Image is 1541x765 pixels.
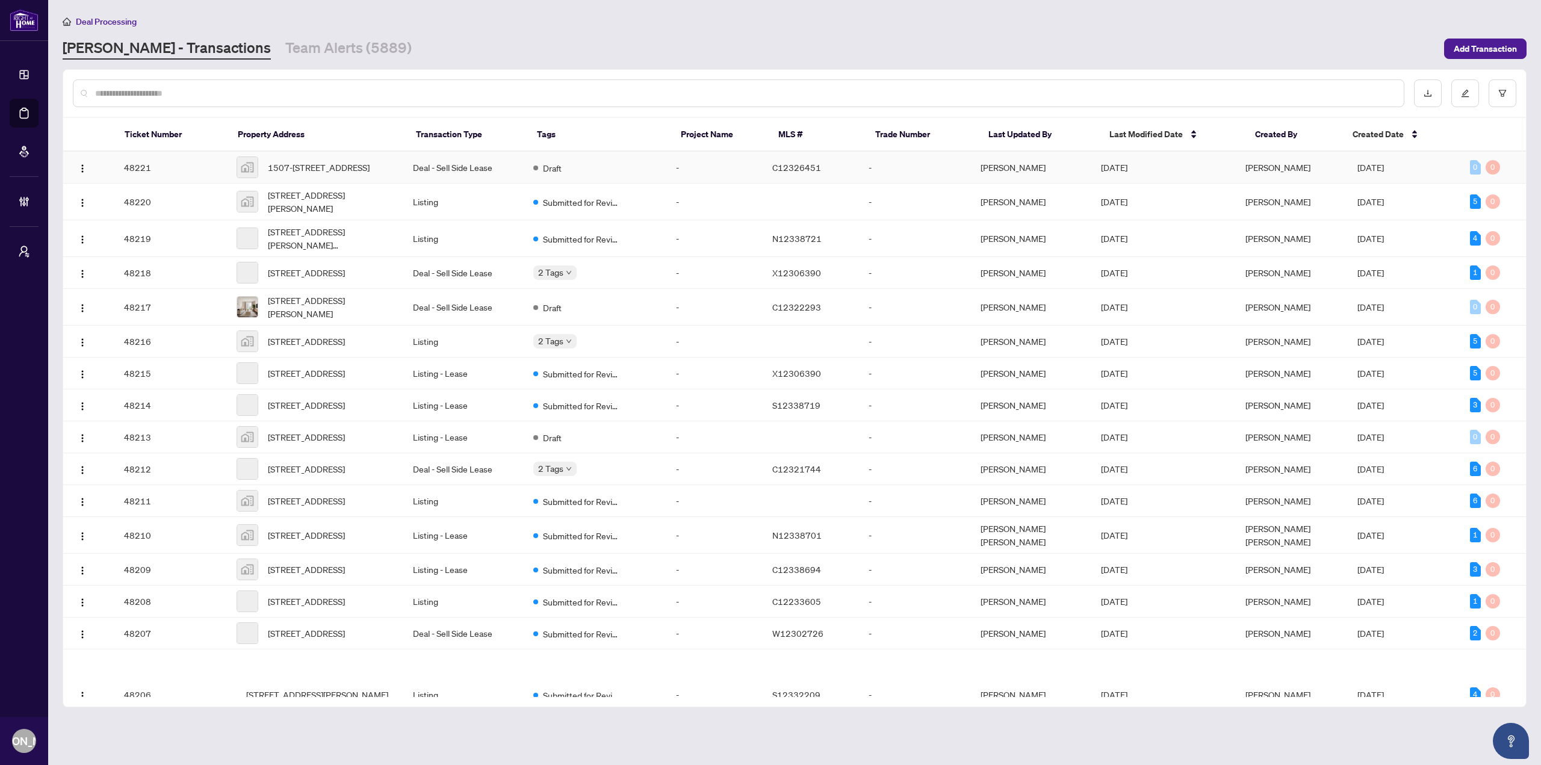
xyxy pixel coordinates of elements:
img: Logo [78,630,87,639]
td: 48220 [114,184,227,220]
td: - [666,649,763,740]
td: [PERSON_NAME] [971,618,1091,649]
th: Property Address [228,118,406,152]
th: Tags [527,118,671,152]
div: 0 [1486,300,1500,314]
img: Logo [78,691,87,701]
span: down [566,270,572,276]
td: - [666,389,763,421]
td: 48217 [114,289,227,326]
div: 0 [1486,594,1500,609]
span: 1507-[STREET_ADDRESS] [268,161,370,174]
span: Submitted for Review [543,529,621,542]
span: [DATE] [1357,432,1384,442]
td: Listing [403,326,524,358]
span: Submitted for Review [543,399,621,412]
img: Logo [78,566,87,575]
td: Listing [403,649,524,740]
span: [PERSON_NAME] [1245,463,1310,474]
span: [DATE] [1101,196,1127,207]
button: Logo [73,297,92,317]
span: [DATE] [1101,400,1127,410]
span: [DATE] [1101,302,1127,312]
span: Submitted for Review [543,563,621,577]
span: Submitted for Review [543,495,621,508]
div: 0 [1486,334,1500,348]
div: 0 [1486,194,1500,209]
img: Logo [78,198,87,208]
button: Logo [73,491,92,510]
div: 3 [1470,398,1481,412]
span: C12321744 [772,463,821,474]
span: [DATE] [1357,233,1384,244]
img: thumbnail-img [237,297,258,317]
span: [STREET_ADDRESS] [268,266,345,279]
td: [PERSON_NAME] [971,326,1091,358]
td: - [666,220,763,257]
span: [STREET_ADDRESS] [268,627,345,640]
span: [PERSON_NAME] [1245,233,1310,244]
span: Draft [543,301,562,314]
td: - [666,152,763,184]
button: Logo [73,229,92,248]
button: filter [1489,79,1516,107]
td: - [859,220,972,257]
span: Submitted for Review [543,196,621,209]
div: 0 [1486,430,1500,444]
button: Logo [73,624,92,643]
div: 3 [1470,562,1481,577]
td: - [859,453,972,485]
td: - [859,257,972,289]
span: Submitted for Review [543,689,621,702]
span: [DATE] [1357,564,1384,575]
td: Listing [403,485,524,517]
td: [PERSON_NAME] [971,389,1091,421]
td: - [859,517,972,554]
span: [DATE] [1101,596,1127,607]
div: 0 [1486,366,1500,380]
td: [PERSON_NAME] [971,358,1091,389]
span: [PERSON_NAME] [1245,336,1310,347]
button: Logo [73,332,92,351]
td: [PERSON_NAME] [971,152,1091,184]
span: [DATE] [1101,267,1127,278]
span: X12306390 [772,368,821,379]
th: Ticket Number [115,118,228,152]
td: 48207 [114,618,227,649]
td: Listing - Lease [403,554,524,586]
button: Logo [73,525,92,545]
span: user-switch [18,246,30,258]
th: Last Updated By [979,118,1100,152]
img: Logo [78,465,87,475]
span: [STREET_ADDRESS] [268,595,345,608]
div: 0 [1486,528,1500,542]
div: 6 [1470,462,1481,476]
span: C12233605 [772,596,821,607]
span: [PERSON_NAME] [1245,302,1310,312]
span: [PERSON_NAME] [1245,196,1310,207]
button: Open asap [1493,723,1529,759]
button: Logo [73,592,92,611]
span: Draft [543,161,562,175]
span: [PERSON_NAME] [1245,689,1310,700]
td: 48213 [114,421,227,453]
div: 0 [1470,160,1481,175]
span: [DATE] [1101,162,1127,173]
td: - [666,517,763,554]
div: 0 [1486,160,1500,175]
span: [STREET_ADDRESS][PERSON_NAME] [268,188,394,215]
td: Listing [403,184,524,220]
span: [STREET_ADDRESS] [268,335,345,348]
td: 48216 [114,326,227,358]
div: 1 [1470,528,1481,542]
td: [PERSON_NAME] [971,289,1091,326]
td: - [859,554,972,586]
td: Listing - Lease [403,517,524,554]
th: Created By [1245,118,1342,152]
span: [DATE] [1101,368,1127,379]
td: [PERSON_NAME] [971,649,1091,740]
td: 48211 [114,485,227,517]
div: 0 [1470,300,1481,314]
button: Logo [73,427,92,447]
td: [PERSON_NAME] [971,554,1091,586]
